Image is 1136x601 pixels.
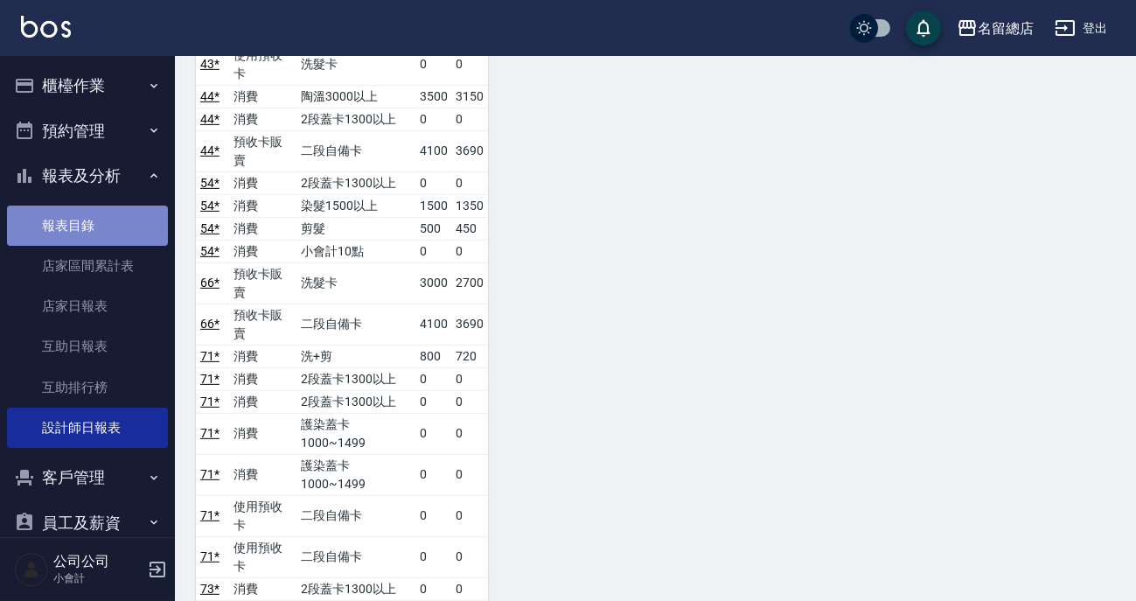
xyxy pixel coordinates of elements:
td: 800 [415,345,452,367]
td: 0 [452,390,489,413]
td: 洗髮卡 [296,44,415,85]
td: 洗+剪 [296,345,415,367]
td: 2段蓋卡1300以上 [296,171,415,194]
td: 消費 [229,413,296,454]
td: 4100 [415,130,452,171]
td: 消費 [229,85,296,108]
td: 3690 [452,130,489,171]
td: 消費 [229,217,296,240]
td: 小會計10點 [296,240,415,262]
td: 二段自備卡 [296,304,415,345]
td: 洗髮卡 [296,262,415,304]
td: 0 [415,454,452,495]
td: 2段蓋卡1300以上 [296,577,415,600]
button: 報表及分析 [7,153,168,199]
td: 0 [415,240,452,262]
td: 預收卡販賣 [229,304,296,345]
td: 450 [452,217,489,240]
td: 0 [452,108,489,130]
a: 互助日報表 [7,326,168,367]
td: 0 [452,495,489,536]
button: 員工及薪資 [7,500,168,546]
td: 消費 [229,454,296,495]
td: 0 [415,495,452,536]
td: 0 [452,454,489,495]
a: 店家日報表 [7,286,168,326]
td: 二段自備卡 [296,495,415,536]
td: 0 [452,171,489,194]
td: 3500 [415,85,452,108]
button: 登出 [1048,12,1115,45]
td: 消費 [229,577,296,600]
td: 0 [415,390,452,413]
a: 互助排行榜 [7,367,168,408]
td: 護染蓋卡1000~1499 [296,413,415,454]
td: 0 [452,240,489,262]
td: 0 [415,367,452,390]
img: Person [14,552,49,587]
div: 名留總店 [978,17,1034,39]
a: 設計師日報表 [7,408,168,448]
td: 0 [415,413,452,454]
td: 消費 [229,194,296,217]
td: 4100 [415,304,452,345]
td: 消費 [229,171,296,194]
td: 1350 [452,194,489,217]
p: 小會計 [53,570,143,586]
td: 使用預收卡 [229,536,296,577]
button: 客戶管理 [7,455,168,500]
td: 2段蓋卡1300以上 [296,390,415,413]
button: 櫃檯作業 [7,63,168,108]
td: 使用預收卡 [229,44,296,85]
h5: 公司公司 [53,553,143,570]
td: 3150 [452,85,489,108]
td: 0 [415,577,452,600]
td: 2700 [452,262,489,304]
td: 0 [415,536,452,577]
td: 1500 [415,194,452,217]
td: 500 [415,217,452,240]
td: 二段自備卡 [296,536,415,577]
td: 染髮1500以上 [296,194,415,217]
td: 0 [415,171,452,194]
td: 0 [415,44,452,85]
td: 720 [452,345,489,367]
td: 3000 [415,262,452,304]
td: 2段蓋卡1300以上 [296,367,415,390]
td: 3690 [452,304,489,345]
a: 店家區間累計表 [7,246,168,286]
td: 護染蓋卡1000~1499 [296,454,415,495]
td: 0 [415,108,452,130]
a: 報表目錄 [7,206,168,246]
td: 0 [452,367,489,390]
td: 消費 [229,108,296,130]
td: 消費 [229,367,296,390]
td: 陶溫3000以上 [296,85,415,108]
td: 二段自備卡 [296,130,415,171]
img: Logo [21,16,71,38]
td: 0 [452,536,489,577]
td: 預收卡販賣 [229,130,296,171]
td: 0 [452,413,489,454]
td: 消費 [229,345,296,367]
td: 預收卡販賣 [229,262,296,304]
td: 消費 [229,390,296,413]
td: 2段蓋卡1300以上 [296,108,415,130]
td: 消費 [229,240,296,262]
td: 0 [452,44,489,85]
td: 0 [452,577,489,600]
button: 名留總店 [950,10,1041,46]
button: 預約管理 [7,108,168,154]
button: save [906,10,941,45]
td: 剪髮 [296,217,415,240]
td: 使用預收卡 [229,495,296,536]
